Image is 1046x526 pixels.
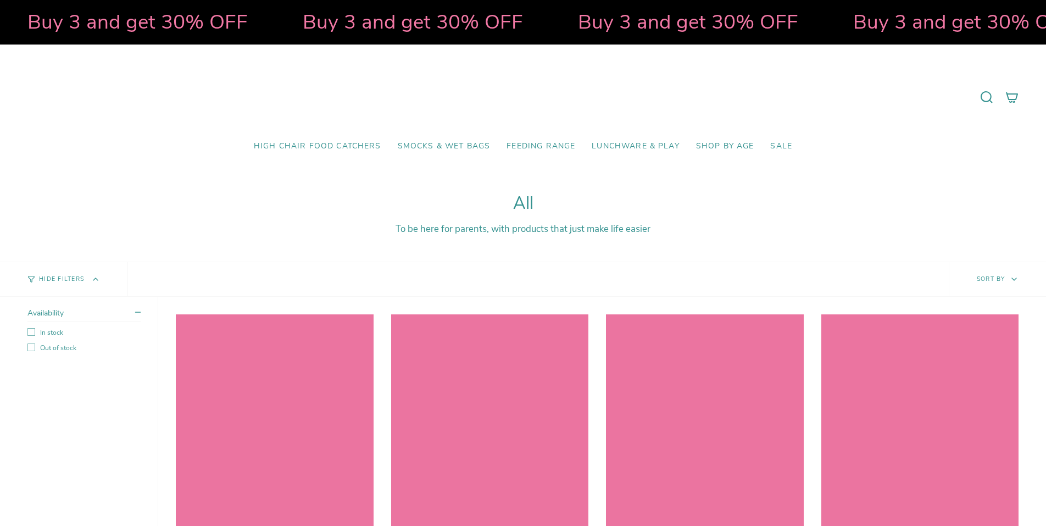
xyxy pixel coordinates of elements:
span: Sort by [977,275,1005,283]
label: In stock [27,328,141,337]
strong: Buy 3 and get 30% OFF [301,8,521,36]
span: Smocks & Wet Bags [398,142,491,151]
span: High Chair Food Catchers [254,142,381,151]
button: Sort by [949,262,1046,296]
a: Lunchware & Play [583,134,687,159]
h1: All [27,193,1019,214]
strong: Buy 3 and get 30% OFF [25,8,246,36]
a: SALE [762,134,800,159]
span: Hide Filters [39,276,84,283]
summary: Availability [27,308,141,322]
span: Shop by Age [696,142,754,151]
label: Out of stock [27,344,141,352]
a: Smocks & Wet Bags [390,134,499,159]
span: SALE [770,142,792,151]
a: Mumma’s Little Helpers [429,61,618,134]
span: Availability [27,308,64,318]
a: Shop by Age [688,134,763,159]
strong: Buy 3 and get 30% OFF [576,8,796,36]
a: High Chair Food Catchers [246,134,390,159]
span: To be here for parents, with products that just make life easier [396,223,650,235]
span: Lunchware & Play [592,142,679,151]
span: Feeding Range [507,142,575,151]
a: Feeding Range [498,134,583,159]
